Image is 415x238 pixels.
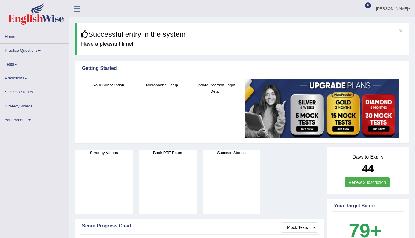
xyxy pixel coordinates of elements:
button: × [399,27,403,34]
a: Home [0,30,69,42]
a: Tests [0,57,69,69]
div: Your Target Score [334,202,402,209]
h4: Days to Expiry [334,154,402,160]
a: Strategy Videos [0,99,69,111]
a: Practice Questions [0,44,69,55]
a: Success Stories [0,85,69,97]
h3: Successful entry in the system [81,30,404,38]
h4: Have a pleasant time! [81,41,404,47]
img: small5.jpg [245,79,399,139]
b: 44 [362,162,374,174]
h4: Microphone Setup [138,82,186,88]
a: Your Account [0,113,69,125]
h4: Strategy Videos [75,150,133,156]
h4: Your Subscription [85,82,132,88]
h4: Book PTE Exam [139,150,196,156]
h4: Update Pearson Login Detail [192,82,239,94]
span: 8 [365,2,371,8]
div: Getting Started [82,65,402,72]
a: Predictions [0,71,69,83]
h4: Success Stories [203,150,260,156]
a: Renew Subscription [345,177,390,187]
div: Score Progress Chart [82,222,317,230]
